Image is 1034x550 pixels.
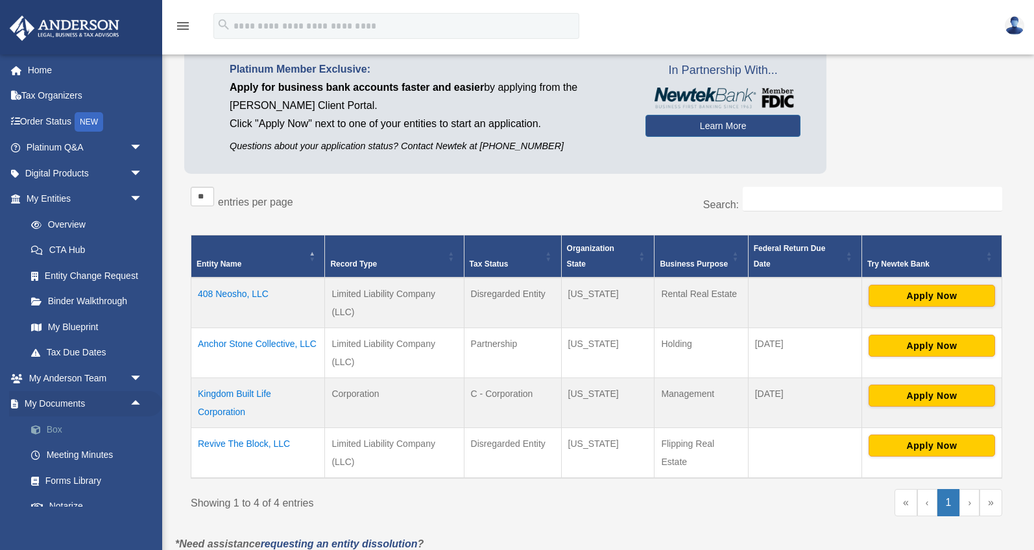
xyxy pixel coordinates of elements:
[191,377,325,427] td: Kingdom Built Life Corporation
[660,259,728,269] span: Business Purpose
[464,328,561,377] td: Partnership
[18,211,149,237] a: Overview
[130,160,156,187] span: arrow_drop_down
[869,285,995,307] button: Apply Now
[9,108,162,135] a: Order StatusNEW
[18,340,156,366] a: Tax Due Dates
[561,235,655,278] th: Organization State: Activate to sort
[9,365,162,391] a: My Anderson Teamarrow_drop_down
[567,244,614,269] span: Organization State
[561,427,655,478] td: [US_STATE]
[6,16,123,41] img: Anderson Advisors Platinum Portal
[703,199,739,210] label: Search:
[869,435,995,457] button: Apply Now
[330,259,377,269] span: Record Type
[867,256,982,272] div: Try Newtek Bank
[230,115,626,133] p: Click "Apply Now" next to one of your entities to start an application.
[869,335,995,357] button: Apply Now
[18,237,156,263] a: CTA Hub
[652,88,794,108] img: NewtekBankLogoSM.png
[218,197,293,208] label: entries per page
[470,259,509,269] span: Tax Status
[861,235,1002,278] th: Try Newtek Bank : Activate to sort
[748,377,861,427] td: [DATE]
[9,186,156,212] a: My Entitiesarrow_drop_down
[655,328,748,377] td: Holding
[655,377,748,427] td: Management
[9,391,162,417] a: My Documentsarrow_drop_up
[655,427,748,478] td: Flipping Real Estate
[9,160,162,186] a: Digital Productsarrow_drop_down
[1005,16,1024,35] img: User Pic
[9,83,162,109] a: Tax Organizers
[230,78,626,115] p: by applying from the [PERSON_NAME] Client Portal.
[464,377,561,427] td: C - Corporation
[191,328,325,377] td: Anchor Stone Collective, LLC
[9,57,162,83] a: Home
[464,235,561,278] th: Tax Status: Activate to sort
[217,18,231,32] i: search
[175,18,191,34] i: menu
[18,263,156,289] a: Entity Change Request
[175,538,424,549] em: *Need assistance ?
[748,235,861,278] th: Federal Return Due Date: Activate to sort
[655,235,748,278] th: Business Purpose: Activate to sort
[561,278,655,328] td: [US_STATE]
[895,489,917,516] a: First
[561,328,655,377] td: [US_STATE]
[191,427,325,478] td: Revive The Block, LLC
[325,235,464,278] th: Record Type: Activate to sort
[261,538,418,549] a: requesting an entity dissolution
[18,494,162,520] a: Notarize
[75,112,103,132] div: NEW
[18,468,162,494] a: Forms Library
[175,23,191,34] a: menu
[230,60,626,78] p: Platinum Member Exclusive:
[130,135,156,161] span: arrow_drop_down
[230,82,484,93] span: Apply for business bank accounts faster and easier
[130,186,156,213] span: arrow_drop_down
[869,385,995,407] button: Apply Now
[18,416,162,442] a: Box
[197,259,241,269] span: Entity Name
[754,244,826,269] span: Federal Return Due Date
[9,135,162,161] a: Platinum Q&Aarrow_drop_down
[655,278,748,328] td: Rental Real Estate
[191,235,325,278] th: Entity Name: Activate to invert sorting
[561,377,655,427] td: [US_STATE]
[130,365,156,392] span: arrow_drop_down
[325,427,464,478] td: Limited Liability Company (LLC)
[191,489,587,512] div: Showing 1 to 4 of 4 entries
[645,115,800,137] a: Learn More
[230,138,626,154] p: Questions about your application status? Contact Newtek at [PHONE_NUMBER]
[18,314,156,340] a: My Blueprint
[191,278,325,328] td: 408 Neosho, LLC
[325,377,464,427] td: Corporation
[18,442,162,468] a: Meeting Minutes
[130,391,156,418] span: arrow_drop_up
[748,328,861,377] td: [DATE]
[464,427,561,478] td: Disregarded Entity
[645,60,800,81] span: In Partnership With...
[18,289,156,315] a: Binder Walkthrough
[464,278,561,328] td: Disregarded Entity
[325,328,464,377] td: Limited Liability Company (LLC)
[325,278,464,328] td: Limited Liability Company (LLC)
